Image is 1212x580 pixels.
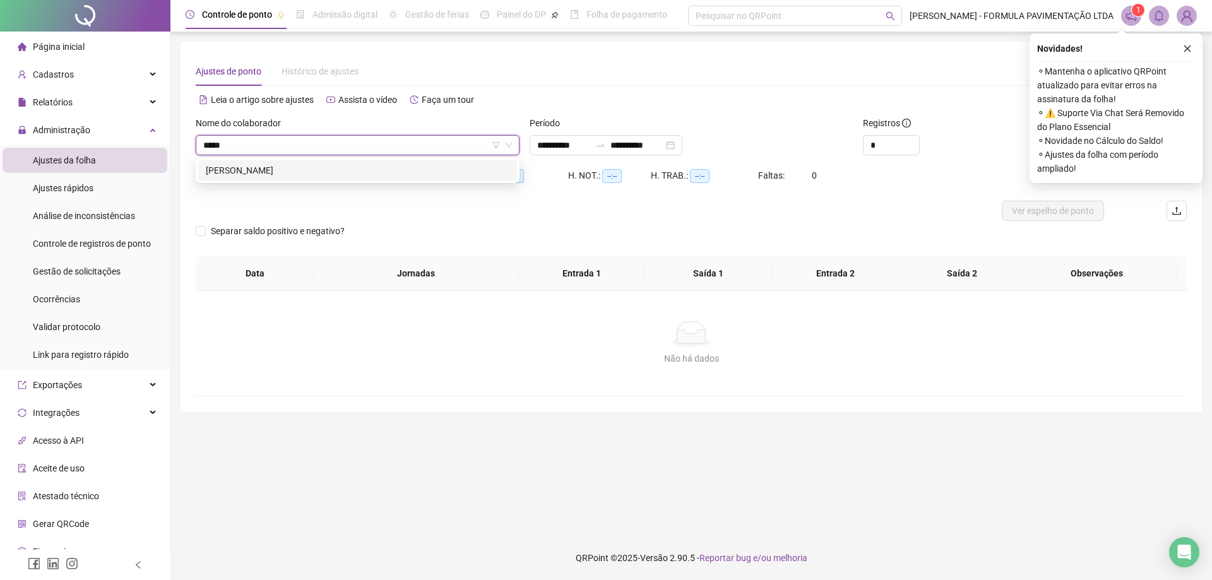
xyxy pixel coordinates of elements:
span: Controle de ponto [202,9,272,20]
span: close [1183,44,1192,53]
span: bell [1153,10,1165,21]
span: 0 [812,170,817,181]
span: ⚬ Ajustes da folha com período ampliado! [1037,148,1195,175]
div: H. NOT.: [568,169,651,183]
span: search [886,11,895,21]
span: pushpin [277,11,285,19]
button: Ver espelho de ponto [1002,201,1104,221]
span: down [505,141,513,149]
span: clock-circle [186,10,194,19]
div: H. TRAB.: [651,169,758,183]
span: linkedin [47,557,59,570]
span: book [570,10,579,19]
span: history [410,95,419,104]
footer: QRPoint © 2025 - 2.90.5 - [170,536,1212,580]
span: ⚬ Mantenha o aplicativo QRPoint atualizado para evitar erros na assinatura da folha! [1037,64,1195,106]
span: Gestão de solicitações [33,266,121,276]
span: Assista o vídeo [338,95,397,105]
span: export [18,381,27,389]
span: file-done [296,10,305,19]
span: Admissão digital [312,9,377,20]
th: Saída 2 [899,256,1026,291]
span: Histórico de ajustes [282,66,359,76]
span: file-text [199,95,208,104]
span: Análise de inconsistências [33,211,135,221]
span: Aceite de uso [33,463,85,473]
label: Período [530,116,568,130]
span: --:-- [690,169,710,183]
span: sync [18,408,27,417]
span: --:-- [602,169,622,183]
div: Open Intercom Messenger [1169,537,1199,567]
span: pushpin [551,11,559,19]
span: Atestado técnico [33,491,99,501]
span: lock [18,126,27,134]
label: Nome do colaborador [196,116,289,130]
span: Novidades ! [1037,42,1083,56]
span: facebook [28,557,40,570]
th: Observações [1016,256,1177,291]
div: Não há dados [211,352,1172,365]
span: instagram [66,557,78,570]
span: swap-right [595,140,605,150]
span: user-add [18,70,27,79]
span: Registros [863,116,911,130]
span: Ocorrências [33,294,80,304]
span: Acesso à API [33,435,84,446]
span: Ajustes de ponto [196,66,261,76]
span: notification [1126,10,1137,21]
span: Leia o artigo sobre ajustes [211,95,314,105]
th: Jornadas [314,256,518,291]
span: Versão [640,553,668,563]
span: Ajustes da folha [33,155,96,165]
span: 1 [1136,6,1141,15]
span: Ajustes rápidos [33,183,93,193]
span: Reportar bug e/ou melhoria [699,553,807,563]
span: info-circle [902,119,911,127]
span: [PERSON_NAME] - FORMULA PAVIMENTAÇÃO LTDA [910,9,1114,23]
span: dollar [18,547,27,556]
span: qrcode [18,519,27,528]
th: Entrada 2 [772,256,899,291]
img: 84187 [1177,6,1196,25]
span: Página inicial [33,42,85,52]
sup: 1 [1132,4,1144,16]
span: Validar protocolo [33,322,100,332]
span: sun [389,10,398,19]
span: api [18,436,27,445]
th: Data [196,256,314,291]
span: filter [492,141,500,149]
span: audit [18,464,27,473]
span: Folha de pagamento [586,9,667,20]
span: Painel do DP [497,9,546,20]
span: Separar saldo positivo e negativo? [206,224,350,238]
span: Administração [33,125,90,135]
span: Integrações [33,408,80,418]
div: [PERSON_NAME] [206,163,509,177]
span: Controle de registros de ponto [33,239,151,249]
span: youtube [326,95,335,104]
span: Faça um tour [422,95,474,105]
span: solution [18,492,27,500]
span: Exportações [33,380,82,390]
div: DIOGO ROQUISSANO DE OLIVEIRA [198,160,517,181]
div: HE 3: [486,169,568,183]
span: home [18,42,27,51]
th: Entrada 1 [518,256,645,291]
span: to [595,140,605,150]
span: Observações [1026,266,1167,280]
span: Faltas: [758,170,787,181]
span: Financeiro [33,547,74,557]
span: left [134,560,143,569]
span: Gestão de férias [405,9,469,20]
th: Saída 1 [645,256,772,291]
span: upload [1172,206,1182,216]
span: file [18,98,27,107]
span: Relatórios [33,97,73,107]
span: Cadastros [33,69,74,80]
span: Gerar QRCode [33,519,89,529]
span: ⚬ ⚠️ Suporte Via Chat Será Removido do Plano Essencial [1037,106,1195,134]
span: ⚬ Novidade no Cálculo do Saldo! [1037,134,1195,148]
span: dashboard [480,10,489,19]
span: Link para registro rápido [33,350,129,360]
